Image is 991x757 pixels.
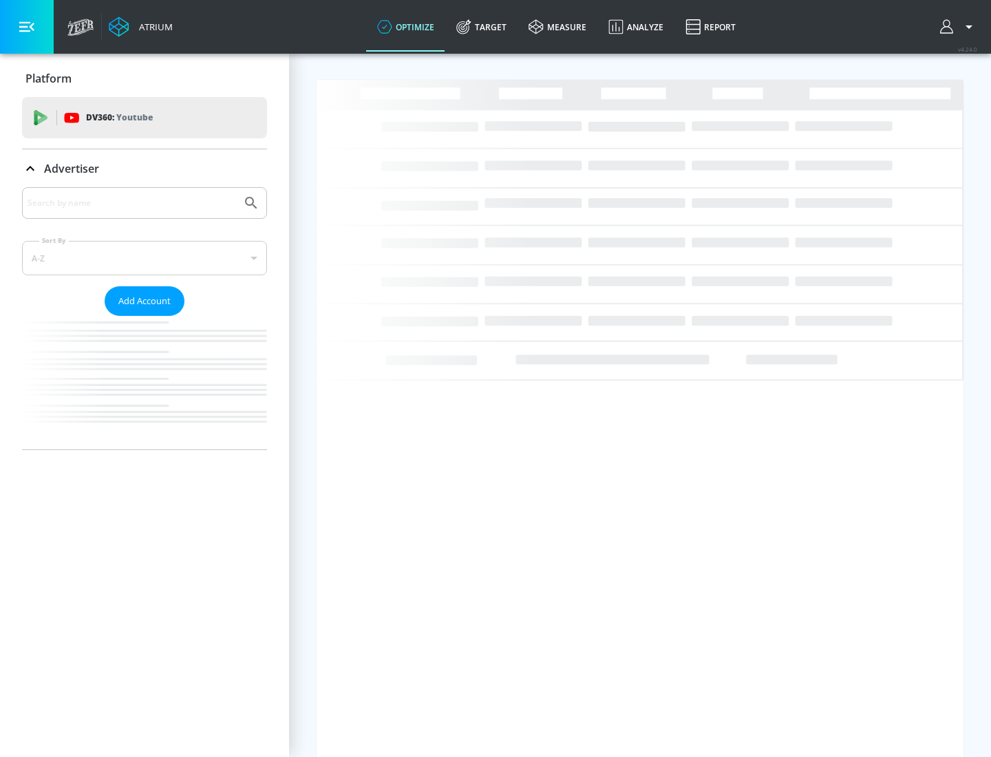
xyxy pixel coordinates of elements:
[22,241,267,275] div: A-Z
[22,187,267,449] div: Advertiser
[445,2,518,52] a: Target
[39,236,69,245] label: Sort By
[116,110,153,125] p: Youtube
[44,161,99,176] p: Advertiser
[22,97,267,138] div: DV360: Youtube
[22,316,267,449] nav: list of Advertiser
[597,2,674,52] a: Analyze
[134,21,173,33] div: Atrium
[109,17,173,37] a: Atrium
[22,149,267,188] div: Advertiser
[86,110,153,125] p: DV360:
[118,293,171,309] span: Add Account
[366,2,445,52] a: optimize
[28,194,236,212] input: Search by name
[22,59,267,98] div: Platform
[25,71,72,86] p: Platform
[958,45,977,53] span: v 4.24.0
[518,2,597,52] a: measure
[674,2,747,52] a: Report
[105,286,184,316] button: Add Account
